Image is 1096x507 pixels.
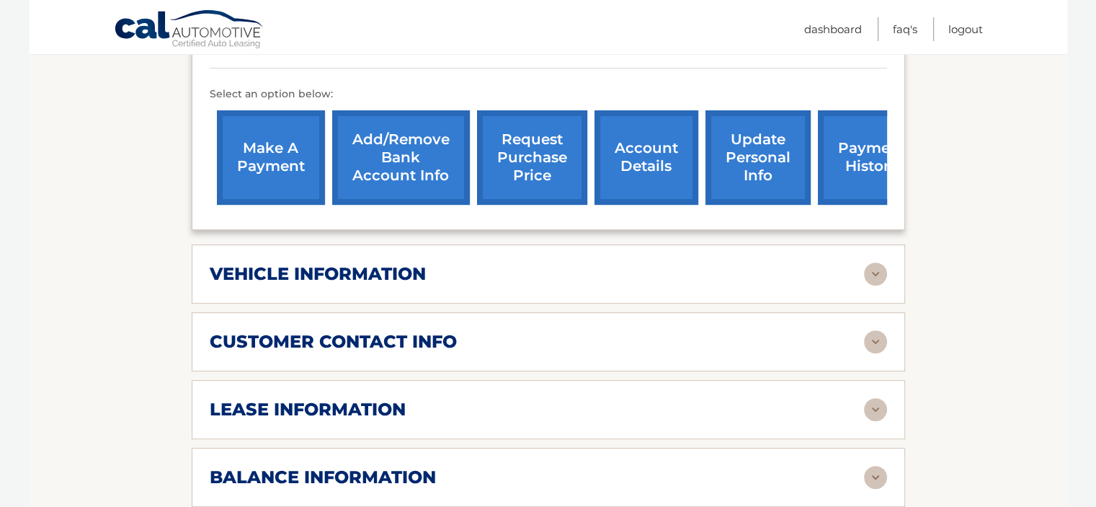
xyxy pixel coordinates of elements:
a: Dashboard [804,17,862,41]
a: Add/Remove bank account info [332,110,470,205]
h2: vehicle information [210,263,426,285]
h2: balance information [210,467,436,488]
img: accordion-rest.svg [864,466,887,489]
img: accordion-rest.svg [864,330,887,353]
a: account details [594,110,698,205]
a: update personal info [705,110,811,205]
img: accordion-rest.svg [864,398,887,421]
a: payment history [818,110,926,205]
h2: customer contact info [210,331,457,353]
a: make a payment [217,110,325,205]
a: Logout [948,17,983,41]
a: Cal Automotive [114,9,265,51]
a: FAQ's [893,17,917,41]
a: request purchase price [477,110,587,205]
img: accordion-rest.svg [864,263,887,286]
p: Select an option below: [210,86,887,103]
h2: lease information [210,399,406,420]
